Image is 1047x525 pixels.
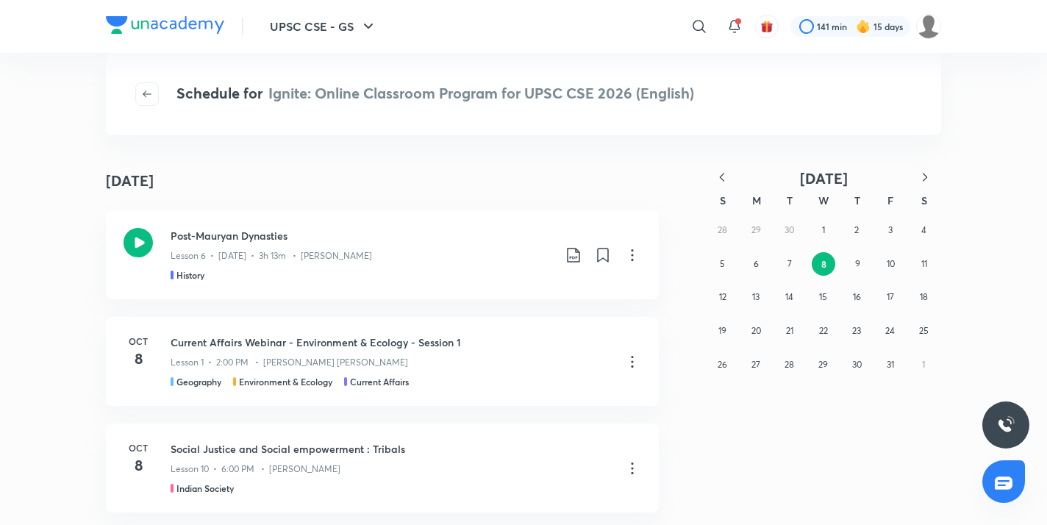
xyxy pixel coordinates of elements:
[821,258,826,270] abbr: October 8, 2025
[912,319,935,343] button: October 25, 2025
[919,325,929,336] abbr: October 25, 2025
[879,353,902,376] button: October 31, 2025
[854,224,859,235] abbr: October 2, 2025
[812,319,835,343] button: October 22, 2025
[124,441,153,454] h6: Oct
[718,359,727,370] abbr: October 26, 2025
[124,335,153,348] h6: Oct
[711,353,735,376] button: October 26, 2025
[997,416,1015,434] img: ttu
[845,218,868,242] button: October 2, 2025
[921,224,926,235] abbr: October 4, 2025
[912,285,935,309] button: October 18, 2025
[912,218,935,242] button: October 4, 2025
[916,14,941,39] img: Celina Chingmuan
[106,16,224,37] a: Company Logo
[812,252,835,276] button: October 8, 2025
[744,252,768,276] button: October 6, 2025
[124,454,153,476] h4: 8
[879,285,902,309] button: October 17, 2025
[879,218,902,242] button: October 3, 2025
[124,348,153,370] h4: 8
[239,375,332,388] h5: Environment & Ecology
[888,224,893,235] abbr: October 3, 2025
[846,252,869,276] button: October 9, 2025
[853,291,861,302] abbr: October 16, 2025
[920,291,928,302] abbr: October 18, 2025
[854,193,860,207] abbr: Thursday
[751,325,761,336] abbr: October 20, 2025
[760,20,773,33] img: avatar
[921,258,927,269] abbr: October 11, 2025
[845,319,868,343] button: October 23, 2025
[171,441,612,457] h3: Social Justice and Social empowerment : Tribals
[754,258,759,269] abbr: October 6, 2025
[711,319,735,343] button: October 19, 2025
[800,168,848,188] span: [DATE]
[852,325,861,336] abbr: October 23, 2025
[822,224,825,235] abbr: October 1, 2025
[106,210,659,299] a: Post-Mauryan DynastiesLesson 6 • [DATE] • 3h 13m • [PERSON_NAME]History
[845,353,868,376] button: October 30, 2025
[171,249,372,262] p: Lesson 6 • [DATE] • 3h 13m • [PERSON_NAME]
[755,15,779,38] button: avatar
[778,285,801,309] button: October 14, 2025
[787,258,792,269] abbr: October 7, 2025
[887,193,893,207] abbr: Friday
[785,359,794,370] abbr: October 28, 2025
[719,291,726,302] abbr: October 12, 2025
[812,353,835,376] button: October 29, 2025
[268,83,694,103] span: Ignite: Online Classroom Program for UPSC CSE 2026 (English)
[855,258,860,269] abbr: October 9, 2025
[845,285,868,309] button: October 16, 2025
[879,252,903,276] button: October 10, 2025
[818,193,829,207] abbr: Wednesday
[887,291,894,302] abbr: October 17, 2025
[171,335,612,350] h3: Current Affairs Webinar - Environment & Ecology - Session 1
[171,356,408,369] p: Lesson 1 • 2:00 PM • [PERSON_NAME] [PERSON_NAME]
[106,424,659,512] a: Oct8Social Justice and Social empowerment : TribalsLesson 10 • 6:00 PM • [PERSON_NAME]Indian Society
[176,482,234,495] h5: Indian Society
[744,285,768,309] button: October 13, 2025
[711,285,735,309] button: October 12, 2025
[818,359,828,370] abbr: October 29, 2025
[106,317,659,406] a: Oct8Current Affairs Webinar - Environment & Ecology - Session 1Lesson 1 • 2:00 PM • [PERSON_NAME]...
[176,375,221,388] h5: Geography
[106,16,224,34] img: Company Logo
[812,285,835,309] button: October 15, 2025
[718,325,726,336] abbr: October 19, 2025
[752,193,761,207] abbr: Monday
[752,291,760,302] abbr: October 13, 2025
[819,291,827,302] abbr: October 15, 2025
[744,353,768,376] button: October 27, 2025
[778,319,801,343] button: October 21, 2025
[711,252,735,276] button: October 5, 2025
[778,252,801,276] button: October 7, 2025
[787,193,793,207] abbr: Tuesday
[921,193,927,207] abbr: Saturday
[720,258,725,269] abbr: October 5, 2025
[751,359,760,370] abbr: October 27, 2025
[738,169,909,187] button: [DATE]
[887,359,894,370] abbr: October 31, 2025
[744,319,768,343] button: October 20, 2025
[176,82,694,106] h4: Schedule for
[812,218,835,242] button: October 1, 2025
[912,252,936,276] button: October 11, 2025
[720,193,726,207] abbr: Sunday
[171,228,553,243] h3: Post-Mauryan Dynasties
[171,463,340,476] p: Lesson 10 • 6:00 PM • [PERSON_NAME]
[176,268,204,282] h5: History
[819,325,828,336] abbr: October 22, 2025
[885,325,895,336] abbr: October 24, 2025
[786,325,793,336] abbr: October 21, 2025
[856,19,871,34] img: streak
[261,12,386,41] button: UPSC CSE - GS
[852,359,862,370] abbr: October 30, 2025
[879,319,902,343] button: October 24, 2025
[778,353,801,376] button: October 28, 2025
[887,258,895,269] abbr: October 10, 2025
[785,291,793,302] abbr: October 14, 2025
[350,375,409,388] h5: Current Affairs
[106,170,154,192] h4: [DATE]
